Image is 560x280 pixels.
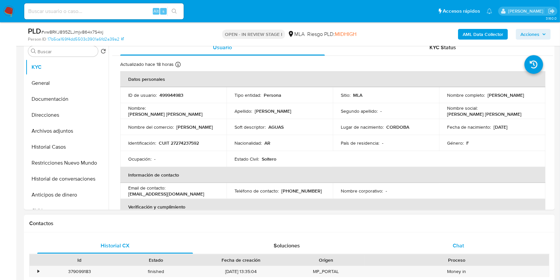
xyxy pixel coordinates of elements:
[24,7,184,16] input: Buscar usuario o caso...
[26,139,109,155] button: Historial Casos
[341,108,378,114] p: Segundo apellido :
[516,29,551,40] button: Acciones
[364,266,549,277] div: Money in
[101,49,106,56] button: Volver al orden por defecto
[292,257,360,263] div: Origen
[213,44,232,51] span: Usuario
[41,266,118,277] div: 379099183
[159,92,183,98] p: 499944983
[41,29,103,35] span: # vw8RKJ895ZLJmjv864x7S4xj
[26,171,109,187] button: Historial de conversaciones
[443,8,480,15] span: Accesos rápidos
[234,92,261,98] p: Tipo entidad :
[288,266,364,277] div: MP_PORTAL
[128,191,204,197] p: [EMAIL_ADDRESS][DOMAIN_NAME]
[159,140,199,146] p: CUIT 27274237592
[447,105,478,111] p: Nombre social :
[26,187,109,203] button: Anticipos de dinero
[341,92,350,98] p: Sitio :
[162,8,164,14] span: s
[128,140,156,146] p: Identificación :
[167,7,181,16] button: search-icon
[154,156,155,162] p: -
[46,257,113,263] div: Id
[264,140,270,146] p: AR
[447,140,464,146] p: Género :
[120,199,545,215] th: Verificación y cumplimiento
[274,242,300,249] span: Soluciones
[268,124,284,130] p: AGUAS
[26,91,109,107] button: Documentación
[487,8,492,14] a: Notificaciones
[353,92,362,98] p: MLA
[176,124,213,130] p: [PERSON_NAME]
[264,92,281,98] p: Persona
[120,167,545,183] th: Información de contacto
[26,59,109,75] button: KYC
[382,140,383,146] p: -
[548,8,555,15] a: Salir
[453,242,464,249] span: Chat
[128,124,174,130] p: Nombre del comercio :
[281,188,322,194] p: [PHONE_NUMBER]
[194,266,288,277] div: [DATE] 13:35:04
[28,36,46,42] b: Person ID
[234,108,252,114] p: Apellido :
[341,124,384,130] p: Lugar de nacimiento :
[128,92,157,98] p: ID de usuario :
[118,266,195,277] div: finished
[466,140,469,146] p: F
[386,124,409,130] p: CORDOBA
[26,75,109,91] button: General
[234,140,262,146] p: Nacionalidad :
[447,111,521,117] p: [PERSON_NAME] [PERSON_NAME]
[120,71,545,87] th: Datos personales
[458,29,508,40] button: AML Data Collector
[31,49,36,54] button: Buscar
[508,8,546,14] p: juanbautista.fernandez@mercadolibre.com
[341,140,379,146] p: País de residencia :
[520,29,539,40] span: Acciones
[255,108,291,114] p: [PERSON_NAME]
[307,31,356,38] span: Riesgo PLD:
[153,8,159,14] span: Alt
[463,29,503,40] b: AML Data Collector
[199,257,283,263] div: Fecha de creación
[38,268,39,275] div: •
[488,92,524,98] p: [PERSON_NAME]
[386,188,387,194] p: -
[26,107,109,123] button: Direcciones
[447,92,485,98] p: Nombre completo :
[26,123,109,139] button: Archivos adjuntos
[234,188,279,194] p: Teléfono de contacto :
[335,30,356,38] span: MIDHIGH
[380,108,382,114] p: -
[234,156,259,162] p: Estado Civil :
[29,220,549,227] h1: Contactos
[101,242,130,249] span: Historial CX
[28,26,41,36] b: PLD
[447,124,491,130] p: Fecha de nacimiento :
[120,61,174,68] p: Actualizado hace 18 horas
[123,257,190,263] div: Estado
[546,16,557,21] span: 3.160.0
[341,188,383,194] p: Nombre corporativo :
[234,124,266,130] p: Soft descriptor :
[128,156,151,162] p: Ocupación :
[128,105,146,111] p: Nombre :
[369,257,544,263] div: Proceso
[429,44,456,51] span: KYC Status
[288,31,305,38] div: MLA
[26,155,109,171] button: Restricciones Nuevo Mundo
[26,203,109,219] button: CVU
[262,156,276,162] p: Soltero
[128,111,203,117] p: [PERSON_NAME] [PERSON_NAME]
[222,30,285,39] p: OPEN - IN REVIEW STAGE I
[38,49,95,55] input: Buscar
[47,36,124,42] a: 17b5ca169f4dd5503c3901a6fd2a39a2
[128,185,165,191] p: Email de contacto :
[494,124,508,130] p: [DATE]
